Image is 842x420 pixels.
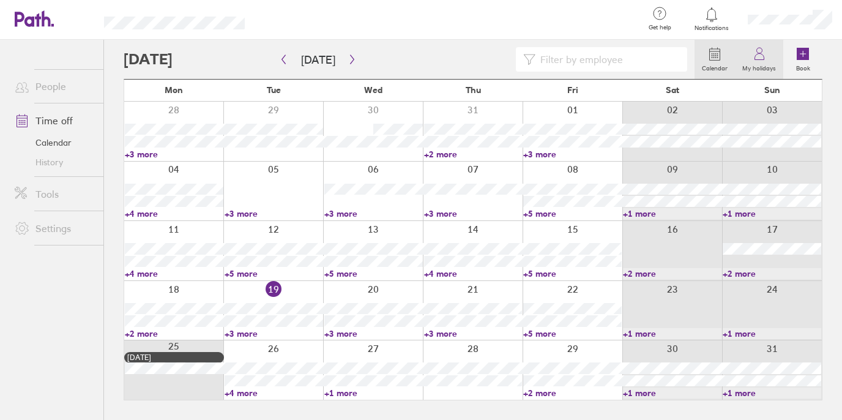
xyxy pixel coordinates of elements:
[523,268,622,279] a: +5 more
[324,268,423,279] a: +5 more
[291,50,345,70] button: [DATE]
[424,208,523,219] a: +3 more
[735,40,783,79] a: My holidays
[267,85,281,95] span: Tue
[5,133,103,152] a: Calendar
[523,149,622,160] a: +3 more
[523,388,622,399] a: +2 more
[125,149,223,160] a: +3 more
[324,208,423,219] a: +3 more
[225,268,323,279] a: +5 more
[5,108,103,133] a: Time off
[5,74,103,99] a: People
[623,268,721,279] a: +2 more
[165,85,183,95] span: Mon
[783,40,822,79] a: Book
[125,208,223,219] a: +4 more
[695,61,735,72] label: Calendar
[640,24,680,31] span: Get help
[225,388,323,399] a: +4 more
[692,24,732,32] span: Notifications
[364,85,382,95] span: Wed
[424,328,523,339] a: +3 more
[723,208,821,219] a: +1 more
[424,149,523,160] a: +2 more
[324,328,423,339] a: +3 more
[723,268,821,279] a: +2 more
[466,85,481,95] span: Thu
[695,40,735,79] a: Calendar
[623,388,721,399] a: +1 more
[735,61,783,72] label: My holidays
[125,328,223,339] a: +2 more
[225,208,323,219] a: +3 more
[623,328,721,339] a: +1 more
[523,208,622,219] a: +5 more
[623,208,721,219] a: +1 more
[324,388,423,399] a: +1 more
[225,328,323,339] a: +3 more
[523,328,622,339] a: +5 more
[666,85,679,95] span: Sat
[723,328,821,339] a: +1 more
[125,268,223,279] a: +4 more
[127,353,221,362] div: [DATE]
[5,216,103,241] a: Settings
[789,61,818,72] label: Book
[424,268,523,279] a: +4 more
[5,152,103,172] a: History
[692,6,732,32] a: Notifications
[764,85,780,95] span: Sun
[5,182,103,206] a: Tools
[567,85,578,95] span: Fri
[535,48,680,71] input: Filter by employee
[723,388,821,399] a: +1 more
